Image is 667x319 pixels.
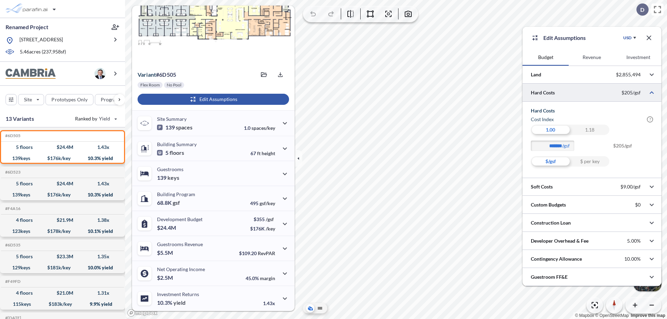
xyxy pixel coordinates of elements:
[19,36,63,45] p: [STREET_ADDRESS]
[46,94,93,105] button: Prototypes Only
[69,113,122,124] button: Ranked by Yield
[623,35,632,41] div: USD
[6,115,34,123] p: 13 Variants
[157,224,177,231] p: $24.4M
[266,216,274,222] span: /gsf
[157,199,180,206] p: 68.8K
[4,243,20,247] h5: Click to copy the code
[51,96,88,103] p: Prototypes Only
[635,202,641,208] p: $0
[624,256,641,262] p: 10.00%
[157,274,174,281] p: $2.5M
[250,200,275,206] p: 495
[127,309,158,317] a: Mapbox homepage
[170,149,184,156] span: floors
[95,94,132,105] button: Program
[157,241,203,247] p: Guestrooms Revenue
[531,237,588,244] p: Developer Overhead & Fee
[4,133,20,138] h5: Click to copy the code
[260,200,275,206] span: gsf/key
[138,71,156,78] span: Variant
[140,82,160,88] p: Flex Room
[18,94,44,105] button: Site
[24,96,32,103] p: Site
[262,150,275,156] span: height
[6,68,56,79] img: BrandImage
[531,183,553,190] p: Soft Costs
[531,201,566,208] p: Custom Budgets
[570,156,609,167] div: $ per key
[266,226,275,232] span: /key
[250,216,275,222] p: $355
[173,299,186,306] span: yield
[258,250,275,256] span: RevPAR
[616,72,641,78] p: $2,855,494
[627,238,641,244] p: 5.00%
[615,49,661,66] button: Investment
[239,250,275,256] p: $109.20
[6,23,48,31] p: Renamed Project
[157,299,186,306] p: 10.3%
[101,96,120,103] p: Program
[575,313,594,318] a: Mapbox
[138,94,289,105] button: Edit Assumptions
[531,156,570,167] div: $/gsf
[173,199,180,206] span: gsf
[531,116,554,123] h6: Cost index
[522,49,569,66] button: Budget
[569,49,615,66] button: Revenue
[4,279,20,284] h5: Click to copy the code
[167,82,181,88] p: No Pool
[4,170,20,175] h5: Click to copy the code
[260,275,275,281] span: margin
[157,249,174,256] p: $5.5M
[531,107,653,114] h5: Hard Costs
[246,275,275,281] p: 45.0%
[99,115,110,122] span: Yield
[94,68,106,79] img: user logo
[570,125,609,135] div: 1.18
[4,206,20,211] h5: Click to copy the code
[157,166,183,172] p: Guestrooms
[250,150,275,156] p: 67
[244,125,275,131] p: 1.0
[620,184,641,190] p: $9.00/gsf
[531,255,582,262] p: Contingency Allowance
[157,291,199,297] p: Investment Returns
[531,125,570,135] div: 1.00
[157,191,195,197] p: Building Program
[157,124,192,131] p: 139
[20,48,66,56] p: 5.46 acres ( 237,958 sf)
[176,124,192,131] span: spaces
[138,71,176,78] p: # 6d505
[157,116,187,122] p: Site Summary
[595,313,629,318] a: OpenStreetMap
[316,304,324,312] button: Site Plan
[531,71,541,78] p: Land
[531,219,571,226] p: Construction Loan
[562,142,578,149] label: /gsf
[531,274,568,280] p: Guestroom FF&E
[631,313,665,318] a: Improve this map
[157,174,179,181] p: 139
[263,300,275,306] p: 1.43x
[157,141,197,147] p: Building Summary
[157,149,184,156] p: 5
[257,150,261,156] span: ft
[543,34,586,42] p: Edit Assumptions
[640,7,644,13] p: D
[647,116,653,123] span: ?
[250,226,275,232] p: $176K
[252,125,275,131] span: spaces/key
[613,141,653,156] span: $205/gsf
[157,216,203,222] p: Development Budget
[167,174,179,181] span: keys
[306,304,314,312] button: Aerial View
[157,266,205,272] p: Net Operating Income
